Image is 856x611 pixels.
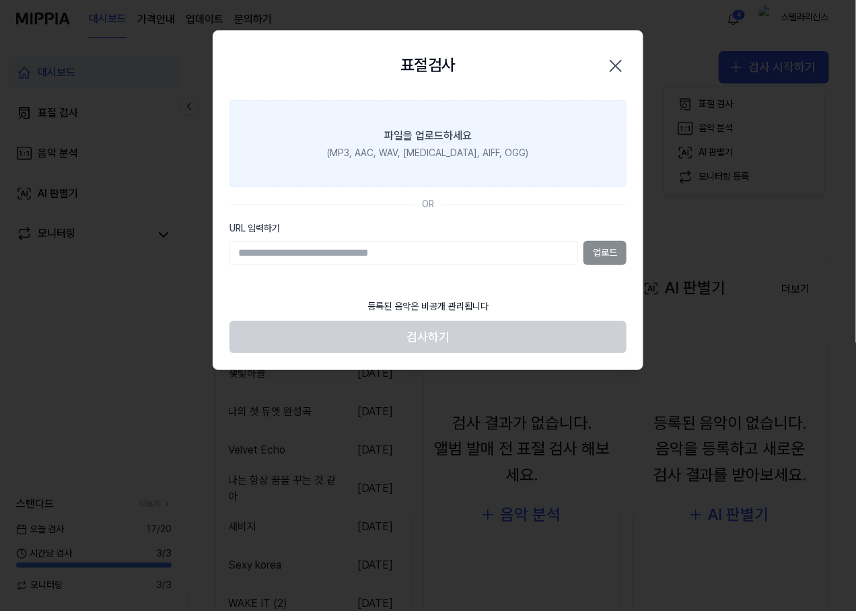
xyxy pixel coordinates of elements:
[422,198,434,211] div: OR
[384,128,472,144] div: 파일을 업로드하세요
[229,222,627,236] label: URL 입력하기
[400,52,456,78] h2: 표절검사
[359,292,497,322] div: 등록된 음악은 비공개 관리됩니다
[328,147,529,160] div: (MP3, AAC, WAV, [MEDICAL_DATA], AIFF, OGG)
